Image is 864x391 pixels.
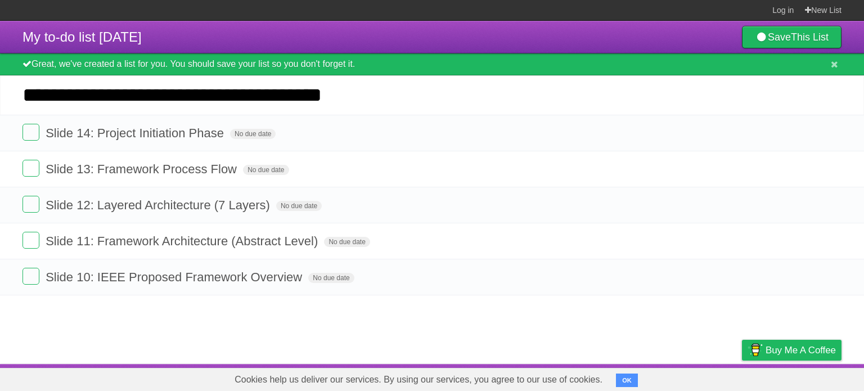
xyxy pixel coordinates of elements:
span: Slide 14: Project Initiation Phase [46,126,227,140]
span: Slide 11: Framework Architecture (Abstract Level) [46,234,321,248]
label: Done [22,268,39,285]
span: Slide 13: Framework Process Flow [46,162,240,176]
label: Done [22,196,39,213]
span: Buy me a coffee [766,340,836,360]
a: SaveThis List [742,26,841,48]
label: Done [22,124,39,141]
span: Cookies help us deliver our services. By using our services, you agree to our use of cookies. [223,368,614,391]
button: OK [616,374,638,387]
span: No due date [243,165,289,175]
a: Terms [689,367,714,388]
span: Slide 10: IEEE Proposed Framework Overview [46,270,305,284]
span: No due date [324,237,370,247]
img: Buy me a coffee [748,340,763,359]
label: Done [22,232,39,249]
a: Buy me a coffee [742,340,841,361]
label: Done [22,160,39,177]
a: Privacy [727,367,757,388]
a: Suggest a feature [771,367,841,388]
span: No due date [276,201,322,211]
span: My to-do list [DATE] [22,29,142,44]
a: Developers [629,367,675,388]
b: This List [791,32,829,43]
span: No due date [308,273,354,283]
span: No due date [230,129,276,139]
a: About [592,367,616,388]
span: Slide 12: Layered Architecture (7 Layers) [46,198,273,212]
